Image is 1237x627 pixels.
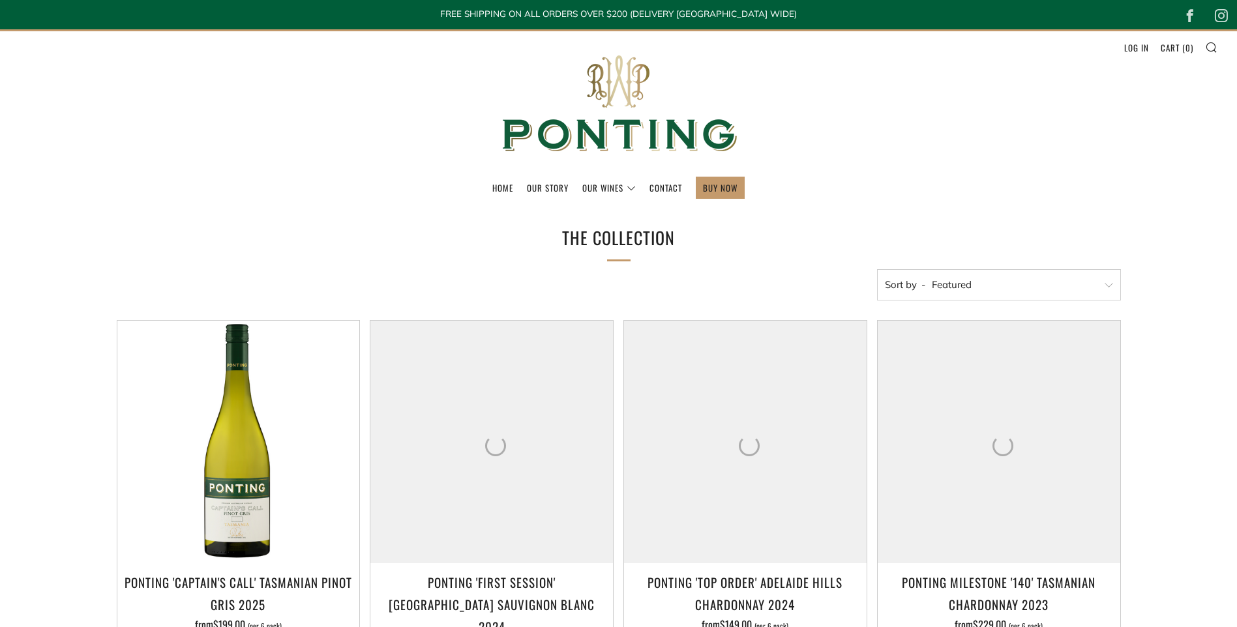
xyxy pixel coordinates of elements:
[492,177,513,198] a: Home
[423,223,814,254] h1: The Collection
[884,571,1114,615] h3: Ponting Milestone '140' Tasmanian Chardonnay 2023
[649,177,682,198] a: Contact
[527,177,569,198] a: Our Story
[1161,37,1193,58] a: Cart (0)
[703,177,738,198] a: BUY NOW
[488,31,749,177] img: Ponting Wines
[582,177,636,198] a: Our Wines
[124,571,353,615] h3: Ponting 'Captain's Call' Tasmanian Pinot Gris 2025
[1185,41,1191,54] span: 0
[1124,37,1149,58] a: Log in
[631,571,860,615] h3: Ponting 'Top Order' Adelaide Hills Chardonnay 2024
